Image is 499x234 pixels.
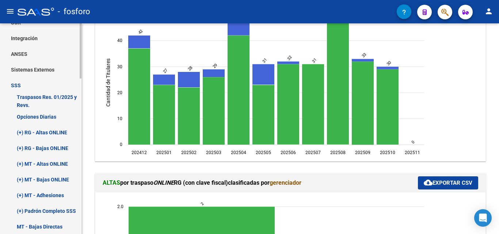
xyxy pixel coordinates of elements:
[302,64,324,145] path: 202507 Z99 - Sin Identificar 31
[103,179,120,186] span: ALTAS
[327,23,349,145] path: 202508 Z99 - Sin Identificar 47
[305,150,321,155] text: 202507
[156,150,172,155] text: 202501
[311,57,318,64] text: 31
[162,68,169,74] text: 27
[6,7,15,16] mat-icon: menu
[128,35,150,48] path: 202412 Sin Gerenciador 5
[262,57,268,64] text: 31
[228,23,249,35] path: 202504 Sin Gerenciador 5
[352,59,374,61] path: 202509 Sin Gerenciador 1
[377,69,399,145] path: 202510 Z99 - Sin Identificar 29
[252,85,274,145] path: 202505 Z99 - Sin Identificar 23
[330,150,346,155] text: 202508
[277,61,299,64] path: 202506 Sin Gerenciador 1
[200,202,205,206] text: 2
[120,142,122,147] text: 0
[103,177,418,189] h1: por traspaso RG (con clave fiscal) clasificadas por
[474,209,492,227] div: Open Intercom Messenger
[203,77,225,145] path: 202503 Z99 - Sin Identificar 26
[252,64,274,85] path: 202505 Sin Gerenciador 8
[424,178,433,187] mat-icon: cloud_download
[231,150,246,155] text: 202504
[206,150,221,155] text: 202503
[405,150,420,155] text: 202511
[352,61,374,145] path: 202509 Z99 - Sin Identificar 32
[361,52,367,59] text: 33
[377,67,399,69] path: 202510 Sin Gerenciador 1
[281,150,296,155] text: 202506
[153,85,175,145] path: 202501 Z99 - Sin Identificar 23
[128,49,150,145] path: 202412 Z99 - Sin Identificar 37
[212,62,218,69] text: 29
[228,35,249,145] path: 202504 Z99 - Sin Identificar 42
[153,179,174,186] i: ONLINE
[187,65,194,72] text: 28
[137,29,144,35] text: 42
[117,38,122,43] text: 40
[117,204,123,209] text: 2.0
[484,7,493,16] mat-icon: person
[386,60,392,66] text: 30
[424,180,472,186] span: Exportar CSV
[286,55,293,61] text: 32
[256,150,271,155] text: 202505
[117,64,122,69] text: 30
[105,58,111,106] text: Cantidad de Titulares
[178,72,200,87] path: 202502 Sin Gerenciador 6
[58,4,90,20] span: - fosforo
[270,179,301,186] span: gerenciador
[355,150,370,155] text: 202509
[117,116,122,121] text: 10
[153,74,175,85] path: 202501 Sin Gerenciador 4
[411,139,415,144] text: 0
[178,88,200,145] path: 202502 Z99 - Sin Identificar 22
[418,176,478,189] button: Exportar CSV
[203,69,225,77] path: 202503 Sin Gerenciador 3
[380,150,395,155] text: 202510
[117,90,122,95] text: 20
[277,64,299,145] path: 202506 Z99 - Sin Identificar 31
[132,150,147,155] text: 202412
[181,150,197,155] text: 202502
